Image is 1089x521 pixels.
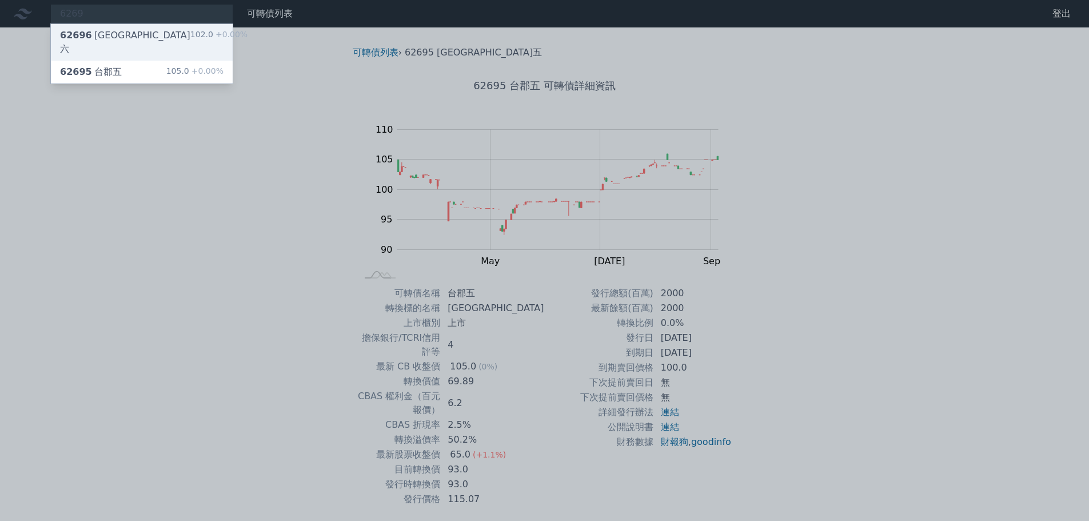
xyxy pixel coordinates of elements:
[60,66,92,77] span: 62695
[189,66,224,75] span: +0.00%
[60,65,122,79] div: 台郡五
[166,65,224,79] div: 105.0
[51,24,233,61] a: 62696[GEOGRAPHIC_DATA]六 102.0+0.00%
[60,30,92,41] span: 62696
[60,29,190,56] div: [GEOGRAPHIC_DATA]六
[51,61,233,83] a: 62695台郡五 105.0+0.00%
[213,30,248,39] span: +0.00%
[190,29,248,56] div: 102.0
